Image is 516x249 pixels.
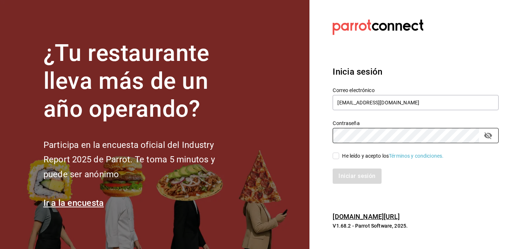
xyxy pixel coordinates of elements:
h3: Inicia sesión [333,65,499,78]
button: passwordField [482,129,494,142]
p: V1.68.2 - Parrot Software, 2025. [333,222,499,229]
a: [DOMAIN_NAME][URL] [333,213,399,220]
h2: Participa en la encuesta oficial del Industry Report 2025 de Parrot. Te toma 5 minutos y puede se... [43,138,239,182]
h1: ¿Tu restaurante lleva más de un año operando? [43,40,239,123]
a: Términos y condiciones. [389,153,444,159]
a: Ir a la encuesta [43,198,104,208]
label: Correo electrónico [333,88,499,93]
div: He leído y acepto los [342,152,444,160]
input: Ingresa tu correo electrónico [333,95,499,110]
label: Contraseña [333,121,499,126]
